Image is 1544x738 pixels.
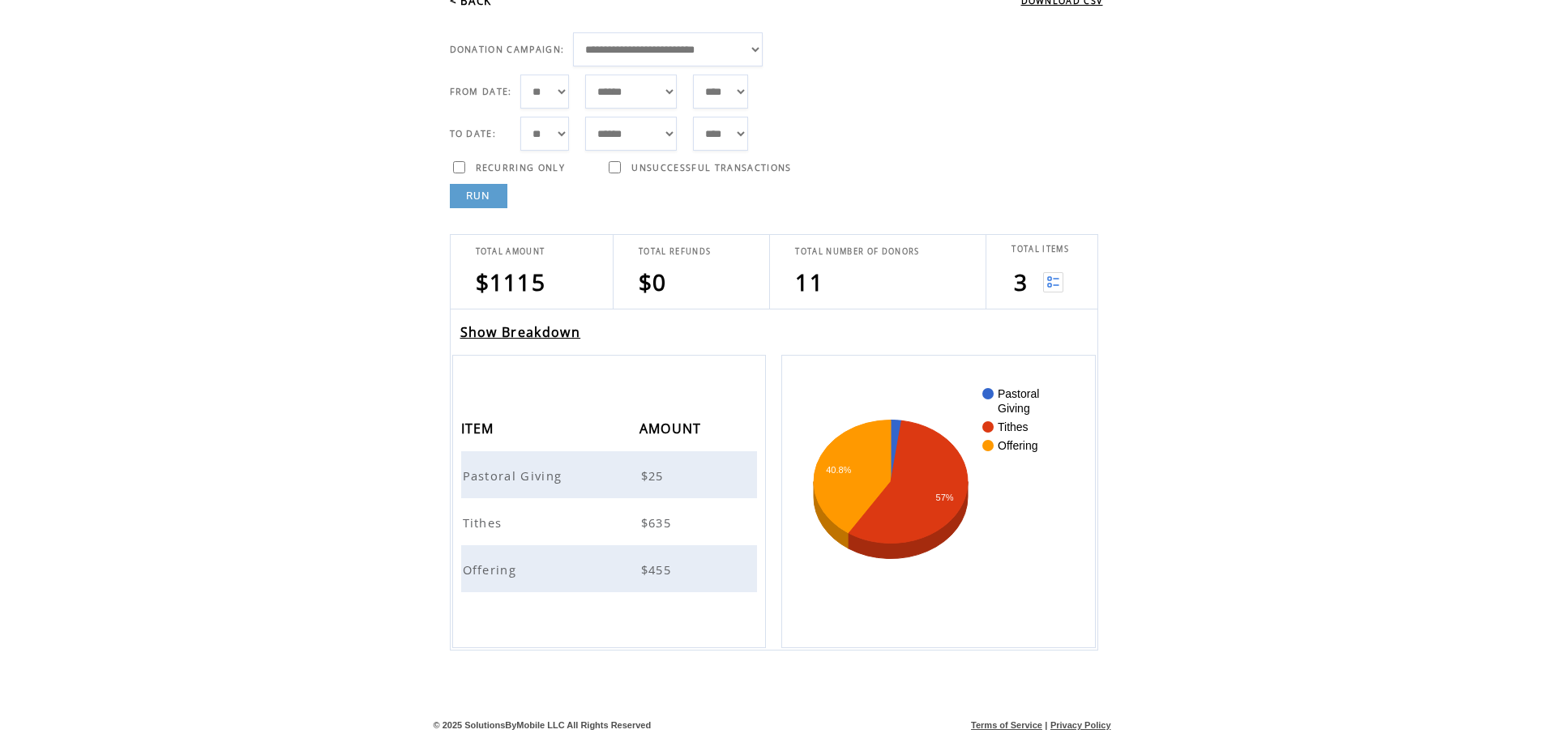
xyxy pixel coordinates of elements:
span: Pastoral Giving [463,467,567,484]
span: TO DATE: [450,128,497,139]
span: DONATION CAMPAIGN: [450,44,565,55]
span: ITEM [461,416,498,446]
span: TOTAL NUMBER OF DONORS [795,246,919,257]
text: Giving [998,402,1030,415]
span: TOTAL ITEMS [1012,244,1069,254]
a: Privacy Policy [1050,720,1111,730]
text: 57% [936,493,954,502]
span: TOTAL AMOUNT [476,246,545,257]
span: Tithes [463,514,507,531]
span: $455 [641,561,675,578]
span: © 2025 SolutionsByMobile LLC All Rights Reserved [434,720,652,730]
span: RECURRING ONLY [476,162,566,173]
a: Show Breakdown [460,323,581,341]
span: 3 [1014,267,1028,297]
a: Pastoral Giving [463,467,567,481]
text: Offering [998,439,1038,452]
a: AMOUNT [639,423,706,433]
a: Terms of Service [971,720,1042,730]
a: Offering [463,561,521,575]
span: UNSUCCESSFUL TRANSACTIONS [631,162,791,173]
span: 11 [795,267,823,297]
span: Offering [463,561,521,578]
span: $25 [641,467,668,484]
text: 40.8% [827,465,852,475]
span: TOTAL REFUNDS [639,246,711,257]
img: View list [1043,272,1063,292]
span: FROM DATE: [450,86,512,97]
span: $1115 [476,267,546,297]
svg: A chart. [806,380,1070,623]
a: ITEM [461,423,498,433]
span: $0 [639,267,667,297]
span: $635 [641,514,675,531]
a: Tithes [463,514,507,528]
span: AMOUNT [639,416,706,446]
text: Pastoral [998,387,1039,400]
span: | [1045,720,1047,730]
a: RUN [450,184,507,208]
text: Tithes [998,420,1029,433]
